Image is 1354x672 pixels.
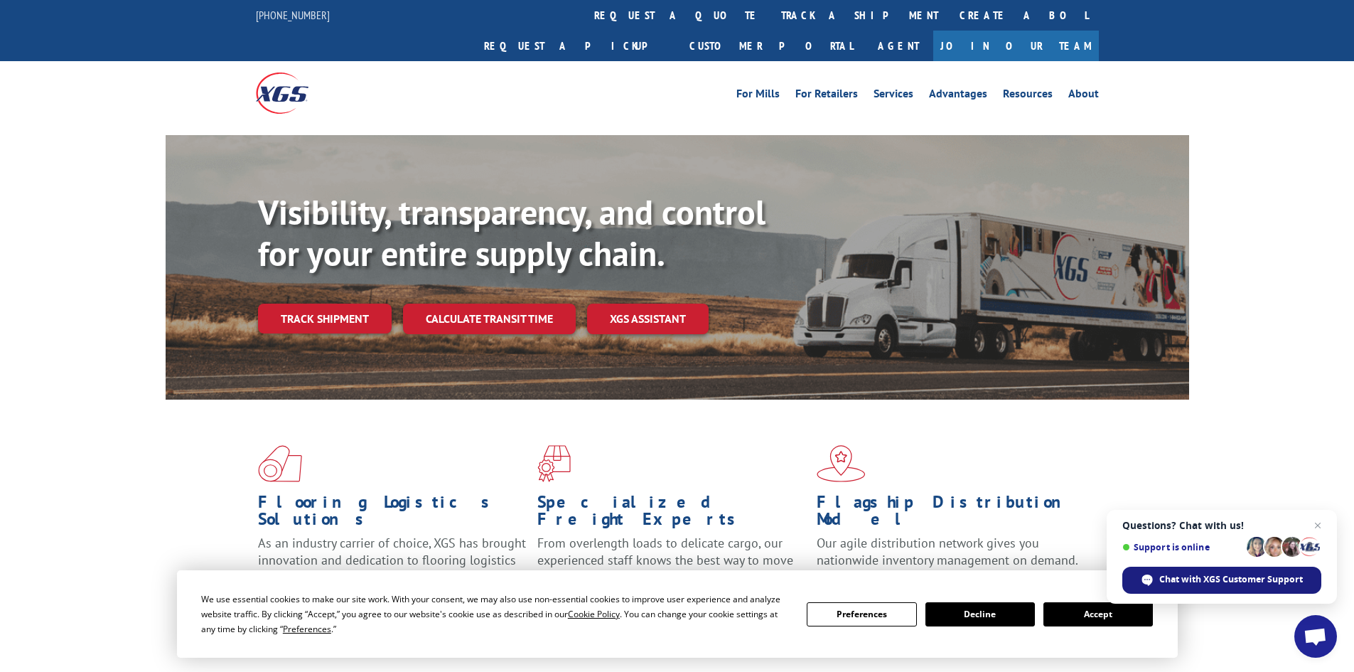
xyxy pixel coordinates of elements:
a: Track shipment [258,304,392,334]
a: Agent [864,31,933,61]
span: Preferences [283,623,331,635]
a: Calculate transit time [403,304,576,334]
span: Cookie Policy [568,608,620,620]
div: Chat with XGS Customer Support [1122,567,1321,594]
div: Cookie Consent Prompt [177,570,1178,658]
a: Resources [1003,88,1053,104]
button: Preferences [807,602,916,626]
div: We use essential cookies to make our site work. With your consent, we may also use non-essential ... [201,592,790,636]
h1: Flagship Distribution Model [817,494,1085,535]
a: About [1068,88,1099,104]
button: Accept [1043,602,1153,626]
h1: Specialized Freight Experts [537,494,806,535]
a: Request a pickup [473,31,679,61]
img: xgs-icon-flagship-distribution-model-red [817,445,866,482]
span: Close chat [1309,517,1326,534]
a: [PHONE_NUMBER] [256,8,330,22]
a: Advantages [929,88,987,104]
div: Open chat [1294,615,1337,658]
button: Decline [925,602,1035,626]
img: xgs-icon-focused-on-flooring-red [537,445,571,482]
span: Questions? Chat with us! [1122,520,1321,531]
a: For Retailers [795,88,858,104]
b: Visibility, transparency, and control for your entire supply chain. [258,190,765,275]
a: XGS ASSISTANT [587,304,709,334]
a: Services [874,88,913,104]
span: Chat with XGS Customer Support [1159,573,1303,586]
h1: Flooring Logistics Solutions [258,494,527,535]
img: xgs-icon-total-supply-chain-intelligence-red [258,445,302,482]
span: As an industry carrier of choice, XGS has brought innovation and dedication to flooring logistics... [258,535,526,585]
a: Customer Portal [679,31,864,61]
a: Join Our Team [933,31,1099,61]
a: For Mills [736,88,780,104]
span: Our agile distribution network gives you nationwide inventory management on demand. [817,535,1078,568]
span: Support is online [1122,542,1242,553]
p: From overlength loads to delicate cargo, our experienced staff knows the best way to move your fr... [537,535,806,598]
